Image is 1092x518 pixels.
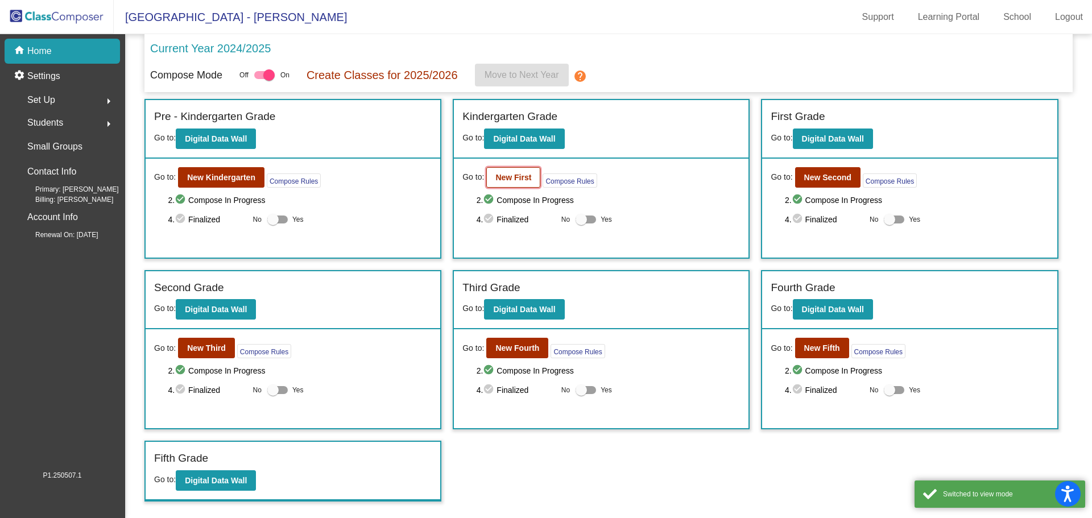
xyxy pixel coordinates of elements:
[253,385,262,395] span: No
[176,129,256,149] button: Digital Data Wall
[154,342,176,354] span: Go to:
[771,171,792,183] span: Go to:
[870,214,878,225] span: No
[175,213,188,226] mat-icon: check_circle
[551,344,605,358] button: Compose Rules
[175,364,188,378] mat-icon: check_circle
[187,173,255,182] b: New Kindergarten
[771,342,792,354] span: Go to:
[771,109,825,125] label: First Grade
[486,167,540,188] button: New First
[176,470,256,491] button: Digital Data Wall
[792,213,805,226] mat-icon: check_circle
[154,450,208,467] label: Fifth Grade
[154,109,275,125] label: Pre - Kindergarten Grade
[185,134,247,143] b: Digital Data Wall
[462,133,484,142] span: Go to:
[154,133,176,142] span: Go to:
[178,338,235,358] button: New Third
[793,299,873,320] button: Digital Data Wall
[486,338,548,358] button: New Fourth
[168,383,247,397] span: 4. Finalized
[175,193,188,207] mat-icon: check_circle
[154,475,176,484] span: Go to:
[307,67,458,84] p: Create Classes for 2025/2026
[785,364,1049,378] span: 2. Compose In Progress
[909,8,989,26] a: Learning Portal
[792,383,805,397] mat-icon: check_circle
[771,280,835,296] label: Fourth Grade
[543,173,597,188] button: Compose Rules
[475,64,569,86] button: Move to Next Year
[785,213,864,226] span: 4. Finalized
[493,134,555,143] b: Digital Data Wall
[462,280,520,296] label: Third Grade
[870,385,878,395] span: No
[785,193,1049,207] span: 2. Compose In Progress
[168,364,432,378] span: 2. Compose In Progress
[484,299,564,320] button: Digital Data Wall
[495,173,531,182] b: New First
[292,383,304,397] span: Yes
[785,383,864,397] span: 4. Finalized
[14,69,27,83] mat-icon: settings
[154,171,176,183] span: Go to:
[280,70,289,80] span: On
[561,385,570,395] span: No
[802,134,864,143] b: Digital Data Wall
[187,343,226,353] b: New Third
[795,338,849,358] button: New Fifth
[154,304,176,313] span: Go to:
[17,184,119,194] span: Primary: [PERSON_NAME]
[185,476,247,485] b: Digital Data Wall
[601,213,612,226] span: Yes
[176,299,256,320] button: Digital Data Wall
[573,69,587,83] mat-icon: help
[462,109,557,125] label: Kindergarten Grade
[804,173,851,182] b: New Second
[14,44,27,58] mat-icon: home
[150,68,222,83] p: Compose Mode
[792,193,805,207] mat-icon: check_circle
[477,364,741,378] span: 2. Compose In Progress
[237,344,291,358] button: Compose Rules
[168,193,432,207] span: 2. Compose In Progress
[27,92,55,108] span: Set Up
[485,70,559,80] span: Move to Next Year
[495,343,539,353] b: New Fourth
[909,213,920,226] span: Yes
[154,280,224,296] label: Second Grade
[114,8,347,26] span: [GEOGRAPHIC_DATA] - [PERSON_NAME]
[483,213,497,226] mat-icon: check_circle
[601,383,612,397] span: Yes
[493,305,555,314] b: Digital Data Wall
[994,8,1040,26] a: School
[483,193,497,207] mat-icon: check_circle
[185,305,247,314] b: Digital Data Wall
[484,129,564,149] button: Digital Data Wall
[483,364,497,378] mat-icon: check_circle
[17,194,113,205] span: Billing: [PERSON_NAME]
[27,115,63,131] span: Students
[27,209,78,225] p: Account Info
[804,343,840,353] b: New Fifth
[793,129,873,149] button: Digital Data Wall
[792,364,805,378] mat-icon: check_circle
[150,40,271,57] p: Current Year 2024/2025
[102,117,115,131] mat-icon: arrow_right
[175,383,188,397] mat-icon: check_circle
[802,305,864,314] b: Digital Data Wall
[851,344,905,358] button: Compose Rules
[27,139,82,155] p: Small Groups
[483,383,497,397] mat-icon: check_circle
[267,173,321,188] button: Compose Rules
[909,383,920,397] span: Yes
[771,133,792,142] span: Go to:
[771,304,792,313] span: Go to:
[17,230,98,240] span: Renewal On: [DATE]
[561,214,570,225] span: No
[462,342,484,354] span: Go to:
[853,8,903,26] a: Support
[102,94,115,108] mat-icon: arrow_right
[477,383,556,397] span: 4. Finalized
